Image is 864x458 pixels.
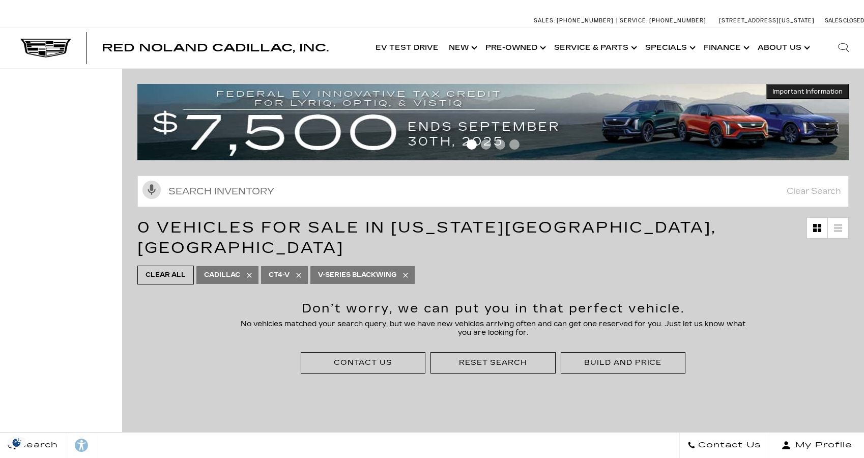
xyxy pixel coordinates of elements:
span: My Profile [791,438,852,452]
div: Reset Search [459,358,528,367]
span: [PHONE_NUMBER] [649,17,706,24]
a: New [444,27,480,68]
a: EV Test Drive [370,27,444,68]
div: Contact Us [334,358,392,367]
input: Search Inventory [137,176,849,207]
span: Go to slide 4 [509,139,520,150]
a: Service & Parts [549,27,640,68]
button: Open user profile menu [769,433,864,458]
a: Pre-Owned [480,27,549,68]
span: Cadillac [204,269,240,281]
button: Important Information [766,84,849,99]
a: About Us [753,27,813,68]
section: Click to Open Cookie Consent Modal [5,437,28,448]
span: Service: [620,17,648,24]
span: Important Information [772,88,843,96]
a: Specials [640,27,699,68]
svg: Click to toggle on voice search [142,181,161,199]
a: Finance [699,27,753,68]
span: Red Noland Cadillac, Inc. [102,42,329,54]
img: Cadillac Dark Logo with Cadillac White Text [20,39,71,58]
div: Contact Us [301,352,425,373]
img: Opt-Out Icon [5,437,28,448]
div: Build and Price [584,358,661,367]
a: Service: [PHONE_NUMBER] [616,18,709,23]
span: Go to slide 1 [467,139,477,150]
a: [STREET_ADDRESS][US_STATE] [719,17,815,24]
span: Closed [843,17,864,24]
span: Search [16,438,58,452]
span: 0 Vehicles for Sale in [US_STATE][GEOGRAPHIC_DATA], [GEOGRAPHIC_DATA] [137,218,716,257]
a: Contact Us [679,433,769,458]
a: Sales: [PHONE_NUMBER] [534,18,616,23]
span: Clear All [146,269,186,281]
a: Red Noland Cadillac, Inc. [102,43,329,53]
div: Reset Search [430,352,555,373]
span: Go to slide 3 [495,139,505,150]
span: [PHONE_NUMBER] [557,17,614,24]
img: vrp-tax-ending-august-version [137,84,849,160]
span: V-Series Blackwing [318,269,396,281]
h2: Don’t worry, we can put you in that perfect vehicle. [234,302,753,314]
span: Sales: [534,17,555,24]
div: Build and Price [561,352,685,373]
span: Contact Us [696,438,761,452]
span: Go to slide 2 [481,139,491,150]
p: No vehicles matched your search query, but we have new vehicles arriving often and can get one re... [234,320,753,337]
span: CT4-V [269,269,290,281]
span: Sales: [825,17,843,24]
